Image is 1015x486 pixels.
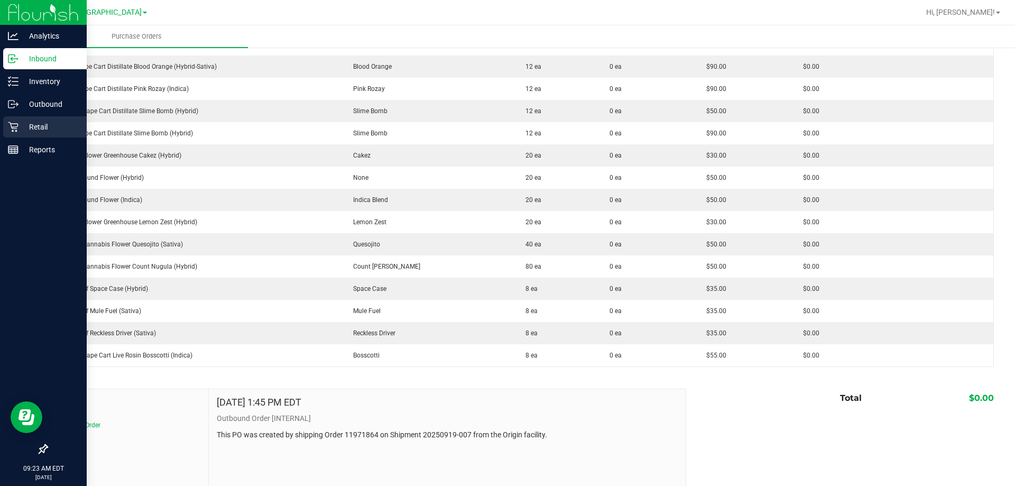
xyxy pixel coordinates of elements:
span: 0 ea [610,195,622,205]
span: $30.00 [701,218,726,226]
span: 0 ea [610,62,622,71]
span: $50.00 [701,263,726,270]
span: 0 ea [610,284,622,294]
span: $90.00 [701,85,726,93]
span: 80 ea [520,263,541,270]
span: $0.00 [798,152,819,159]
inline-svg: Reports [8,144,19,155]
span: 0 ea [610,328,622,338]
div: FD 3.5g Flower Greenhouse Cakez (Hybrid) [54,151,335,160]
span: 8 ea [520,329,538,337]
span: 12 ea [520,130,541,137]
span: Cakez [348,152,371,159]
div: FT 3.5g Cannabis Flower Count Nugula (Hybrid) [54,262,335,271]
span: 20 ea [520,174,541,181]
div: FT 1g Kief Mule Fuel (Sativa) [54,306,335,316]
span: Notes [55,397,200,410]
p: [DATE] [5,473,82,481]
span: None [348,174,368,181]
p: 09:23 AM EDT [5,464,82,473]
span: Mule Fuel [348,307,381,315]
span: $35.00 [701,329,726,337]
span: 0 ea [610,306,622,316]
span: $0.00 [969,393,994,403]
span: 0 ea [610,106,622,116]
div: GL 0.5g Vape Cart Live Rosin Bosscotti (Indica) [54,351,335,360]
a: Purchase Orders [25,25,248,48]
span: Hi, [PERSON_NAME]! [926,8,995,16]
span: Quesojito [348,241,380,248]
span: Pink Rozay [348,85,385,93]
span: $35.00 [701,285,726,292]
div: FT 1g Vape Cart Distillate Slime Bomb (Hybrid) [54,129,335,138]
p: Inventory [19,75,82,88]
h4: [DATE] 1:45 PM EDT [217,397,301,408]
div: FT 1g Kief Space Case (Hybrid) [54,284,335,294]
p: This PO was created by shipping Order 11971864 on Shipment 20250919-007 from the Origin facility. [217,429,678,441]
span: Slime Bomb [348,107,387,115]
span: 0 ea [610,173,622,182]
span: 0 ea [610,84,622,94]
span: 0 ea [610,262,622,271]
span: 12 ea [520,85,541,93]
span: 40 ea [520,241,541,248]
div: FD 3.5g Flower Greenhouse Lemon Zest (Hybrid) [54,217,335,227]
span: 20 ea [520,196,541,204]
span: Slime Bomb [348,130,387,137]
span: 8 ea [520,285,538,292]
iframe: Resource center [11,401,42,433]
p: Outbound Order [INTERNAL] [217,413,678,424]
p: Analytics [19,30,82,42]
span: Indica Blend [348,196,388,204]
div: FT 7g Ground Flower (Indica) [54,195,335,205]
span: 0 ea [610,217,622,227]
span: $0.00 [798,352,819,359]
span: 12 ea [520,107,541,115]
span: $50.00 [701,107,726,115]
span: $50.00 [701,196,726,204]
span: Blood Orange [348,63,392,70]
span: Count [PERSON_NAME] [348,263,420,270]
inline-svg: Retail [8,122,19,132]
span: $90.00 [701,130,726,137]
span: $90.00 [701,63,726,70]
span: Purchase Orders [97,32,176,41]
span: $0.00 [798,329,819,337]
span: 12 ea [520,63,541,70]
span: $0.00 [798,285,819,292]
p: Retail [19,121,82,133]
span: $55.00 [701,352,726,359]
span: Lemon Zest [348,218,386,226]
span: $0.00 [798,130,819,137]
p: Outbound [19,98,82,111]
div: FT 3.5g Cannabis Flower Quesojito (Sativa) [54,240,335,249]
span: $0.00 [798,218,819,226]
span: $0.00 [798,85,819,93]
span: $0.00 [798,107,819,115]
span: Bosscotti [348,352,380,359]
span: 0 ea [610,129,622,138]
span: 8 ea [520,352,538,359]
div: FT 1g Vape Cart Distillate Blood Orange (Hybrid-Sativa) [54,62,335,71]
inline-svg: Inbound [8,53,19,64]
span: $0.00 [798,196,819,204]
div: FT 1g Vape Cart Distillate Pink Rozay (Indica) [54,84,335,94]
span: 20 ea [520,218,541,226]
div: FT 0.5g Vape Cart Distillate Slime Bomb (Hybrid) [54,106,335,116]
span: 0 ea [610,240,622,249]
p: Reports [19,143,82,156]
span: [GEOGRAPHIC_DATA] [69,8,142,17]
span: $35.00 [701,307,726,315]
inline-svg: Inventory [8,76,19,87]
span: $0.00 [798,263,819,270]
span: $0.00 [798,63,819,70]
span: $0.00 [798,307,819,315]
span: 0 ea [610,351,622,360]
span: $50.00 [701,174,726,181]
span: $0.00 [798,241,819,248]
div: FT 1g Kief Reckless Driver (Sativa) [54,328,335,338]
span: Space Case [348,285,386,292]
span: 0 ea [610,151,622,160]
span: $50.00 [701,241,726,248]
span: 20 ea [520,152,541,159]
